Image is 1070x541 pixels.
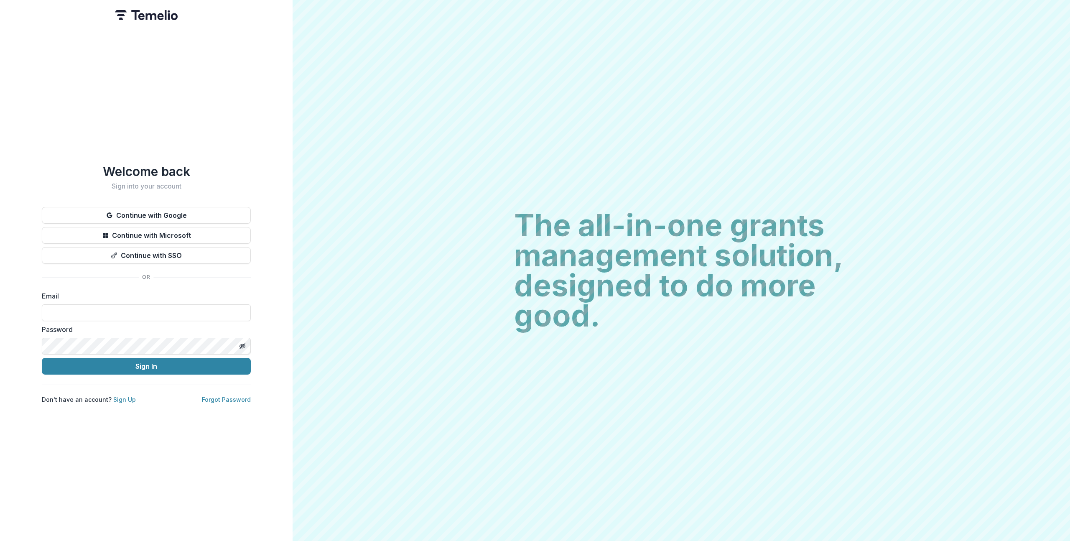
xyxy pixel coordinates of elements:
[115,10,178,20] img: Temelio
[113,396,136,403] a: Sign Up
[42,227,251,244] button: Continue with Microsoft
[42,182,251,190] h2: Sign into your account
[42,358,251,375] button: Sign In
[236,339,249,353] button: Toggle password visibility
[202,396,251,403] a: Forgot Password
[42,395,136,404] p: Don't have an account?
[42,164,251,179] h1: Welcome back
[42,207,251,224] button: Continue with Google
[42,324,246,334] label: Password
[42,291,246,301] label: Email
[42,247,251,264] button: Continue with SSO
